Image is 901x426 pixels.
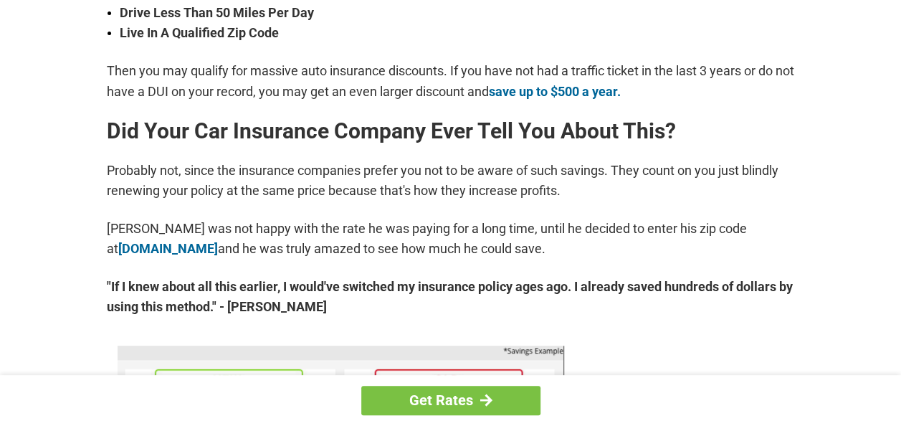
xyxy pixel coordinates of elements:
strong: Live In A Qualified Zip Code [120,23,795,43]
p: [PERSON_NAME] was not happy with the rate he was paying for a long time, until he decided to ente... [107,219,795,259]
strong: Drive Less Than 50 Miles Per Day [120,3,795,23]
p: Then you may qualify for massive auto insurance discounts. If you have not had a traffic ticket i... [107,61,795,101]
strong: "If I knew about all this earlier, I would've switched my insurance policy ages ago. I already sa... [107,277,795,317]
p: Probably not, since the insurance companies prefer you not to be aware of such savings. They coun... [107,161,795,201]
a: [DOMAIN_NAME] [118,241,218,256]
a: save up to $500 a year. [489,84,621,99]
h2: Did Your Car Insurance Company Ever Tell You About This? [107,120,795,143]
a: Get Rates [361,386,540,415]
